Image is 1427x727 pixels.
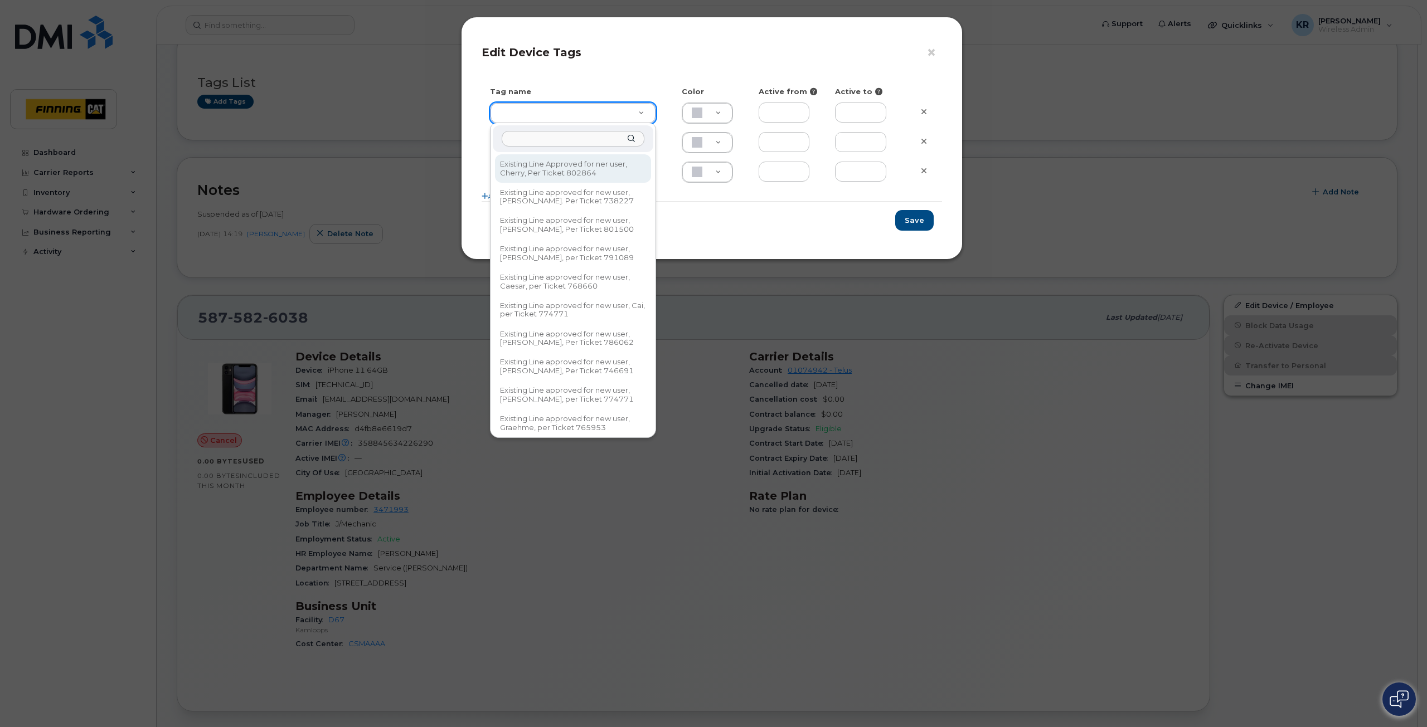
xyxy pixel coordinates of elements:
div: Existing Line approved for new user, [PERSON_NAME], per Ticket 791089 [496,240,650,266]
div: Existing Line approved for new user, Caesar, per Ticket 768660 [496,269,650,295]
div: Existing Line approved for new user, [PERSON_NAME], Per Ticket 746691 [496,354,650,380]
div: Existing Line approved for new user, Graehme, per Ticket 765953 [496,410,650,436]
div: Existing Line approved for new user, Cai, per Ticket 774771 [496,297,650,323]
div: Existing Line approved for new user, [PERSON_NAME], Per Ticket 786062 [496,325,650,352]
div: Existing Line approved for new user, [PERSON_NAME], per Ticket 774771 [496,382,650,408]
div: Existing Line Approved for ner user, Cherry, Per Ticket 802864 [496,155,650,182]
div: Existing Line approved for new user, [PERSON_NAME]. Per Ticket 738227 [496,184,650,210]
img: Open chat [1390,690,1409,708]
div: Existing Line approved for new user, [PERSON_NAME], Per Ticket 801500 [496,212,650,238]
